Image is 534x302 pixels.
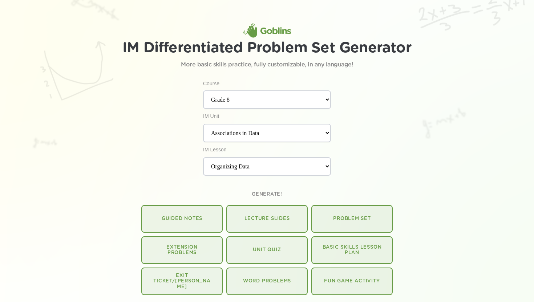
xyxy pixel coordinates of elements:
p: More basic skills practice, fully customizable, in any language! [181,60,353,69]
p: Extension Problems [152,245,212,256]
a: Fun Game Activity [311,268,393,295]
a: Unit Quiz [226,236,308,264]
p: Generate! [252,192,282,197]
p: Exit Ticket/[PERSON_NAME] [152,273,212,290]
p: Basic Skills Lesson Plan [322,245,382,256]
a: Word Problems [226,268,308,295]
a: Basic Skills Lesson Plan [311,236,393,264]
p: Lecture Slides [237,216,297,222]
label: IM Unit [203,113,331,120]
p: Fun Game Activity [322,278,382,284]
label: Course [203,80,331,87]
p: Unit Quiz [237,247,297,253]
a: Exit Ticket/[PERSON_NAME] [141,268,223,295]
a: Problem Set [311,205,393,233]
a: Extension Problems [141,236,223,264]
p: Word Problems [237,278,297,284]
p: Guided Notes [152,216,212,222]
h1: IM Differentiated Problem Set Generator [122,39,412,57]
a: Lecture Slides [226,205,308,233]
a: Guided Notes [141,205,223,233]
label: IM Lesson [203,146,331,154]
p: Problem Set [322,216,382,222]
